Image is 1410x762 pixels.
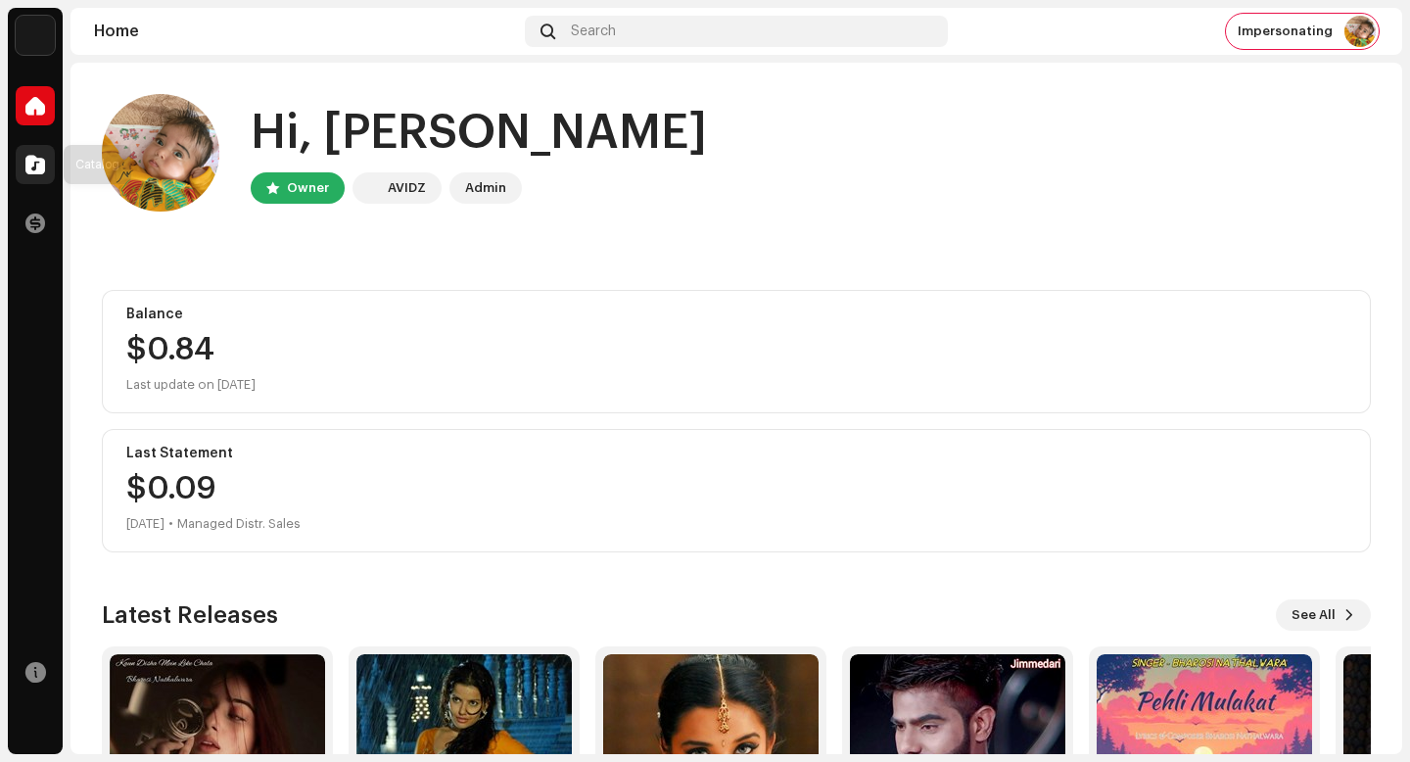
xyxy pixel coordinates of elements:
[126,512,164,536] div: [DATE]
[102,290,1371,413] re-o-card-value: Balance
[287,176,329,200] div: Owner
[102,94,219,212] img: e4adabbc-80cd-45ba-8209-01a309ab663d
[102,599,278,631] h3: Latest Releases
[571,24,616,39] span: Search
[465,176,506,200] div: Admin
[1344,16,1376,47] img: e4adabbc-80cd-45ba-8209-01a309ab663d
[16,16,55,55] img: 10d72f0b-d06a-424f-aeaa-9c9f537e57b6
[168,512,173,536] div: •
[177,512,301,536] div: Managed Distr. Sales
[1292,595,1336,635] span: See All
[388,176,426,200] div: AVIDZ
[94,24,517,39] div: Home
[126,446,1346,461] div: Last Statement
[126,307,1346,322] div: Balance
[1276,599,1371,631] button: See All
[251,102,707,165] div: Hi, [PERSON_NAME]
[356,176,380,200] img: 10d72f0b-d06a-424f-aeaa-9c9f537e57b6
[102,429,1371,552] re-o-card-value: Last Statement
[126,373,1346,397] div: Last update on [DATE]
[1238,24,1333,39] span: Impersonating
